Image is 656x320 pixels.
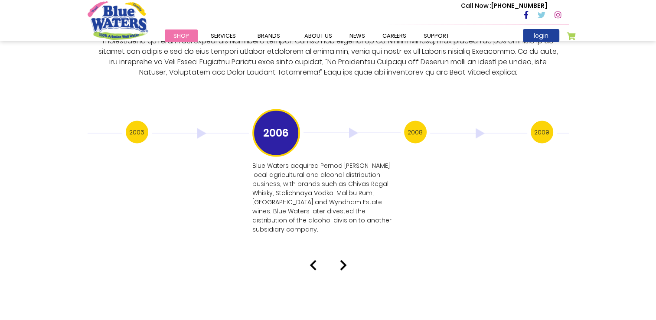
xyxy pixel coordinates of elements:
[415,29,458,42] a: support
[252,109,300,157] h3: 2006
[126,121,148,144] h3: 2005
[374,29,415,42] a: careers
[404,121,427,144] h3: 2008
[296,29,341,42] a: about us
[173,32,189,40] span: Shop
[88,1,148,39] a: store logo
[491,1,547,10] avayaelement: [PHONE_NUMBER]
[252,161,399,234] p: Blue Waters acquired Pernod [PERSON_NAME] local agricultural and alcohol distribution business, w...
[249,29,289,42] a: Brands
[202,29,245,42] a: Services
[165,29,198,42] a: Shop
[523,29,559,42] a: login
[531,121,553,144] h3: 2009
[461,1,491,10] span: Call Now :
[341,29,374,42] a: News
[211,32,236,40] span: Services
[258,32,280,40] span: Brands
